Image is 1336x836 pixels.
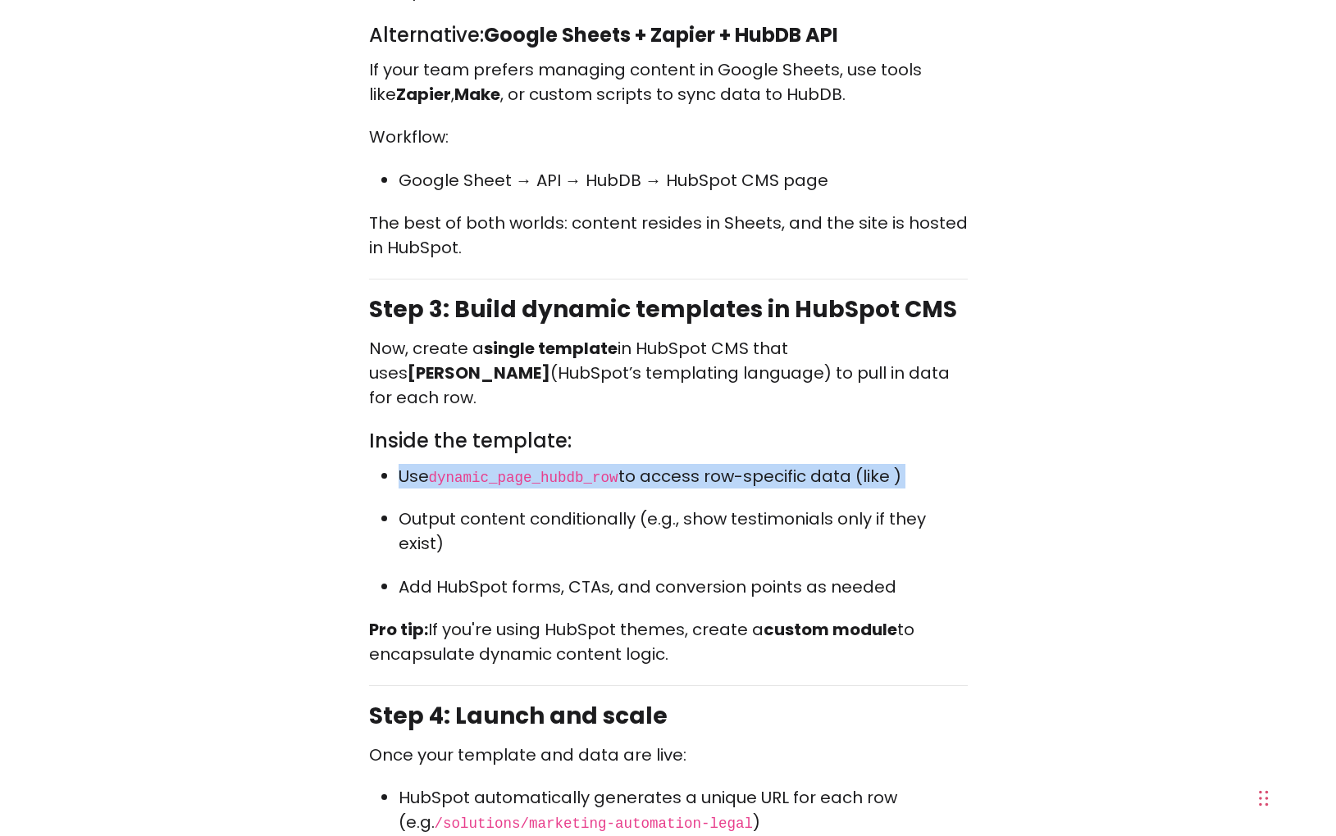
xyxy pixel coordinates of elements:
[484,337,618,360] strong: single template
[399,464,968,488] p: Use to access row-specific data (like )
[369,336,968,410] p: Now, create a in HubSpot CMS that uses (HubSpot’s templating language) to pull in data for each row.
[435,816,754,832] code: /solutions/marketing-automation-legal
[369,22,968,48] h3: Alternative:
[369,617,968,666] p: If you're using HubSpot themes, create a to encapsulate dynamic content logic.
[369,294,968,325] h2: Step 3: Build dynamic templates in HubSpot CMS
[399,785,968,834] p: HubSpot automatically generates a unique URL for each row (e.g. )
[454,83,500,106] strong: Make
[399,168,968,193] p: Google Sheet → API → HubDB → HubSpot CMS page
[369,211,968,260] p: The best of both worlds: content resides in Sheets, and the site is hosted in HubSpot.
[764,618,897,641] strong: custom module
[399,575,968,599] p: Add HubSpot forms, CTAs, and conversion points as needed
[369,618,428,641] strong: Pro tip:
[369,743,968,767] p: Once your template and data are live:
[369,701,968,732] h2: Step 4: Launch and scale
[369,428,968,454] h3: Inside the template:
[369,125,968,149] p: Workflow:
[969,631,1336,836] iframe: Chat Widget
[484,21,838,48] strong: Google Sheets + Zapier + HubDB API
[408,361,550,384] strong: [PERSON_NAME]
[429,470,618,486] code: dynamic_page_hubdb_row
[399,507,968,556] p: Output content conditionally (e.g., show testimonials only if they exist)
[1259,774,1269,823] div: Drag
[369,57,968,107] p: If your team prefers managing content in Google Sheets, use tools like , , or custom scripts to s...
[396,83,451,106] strong: Zapier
